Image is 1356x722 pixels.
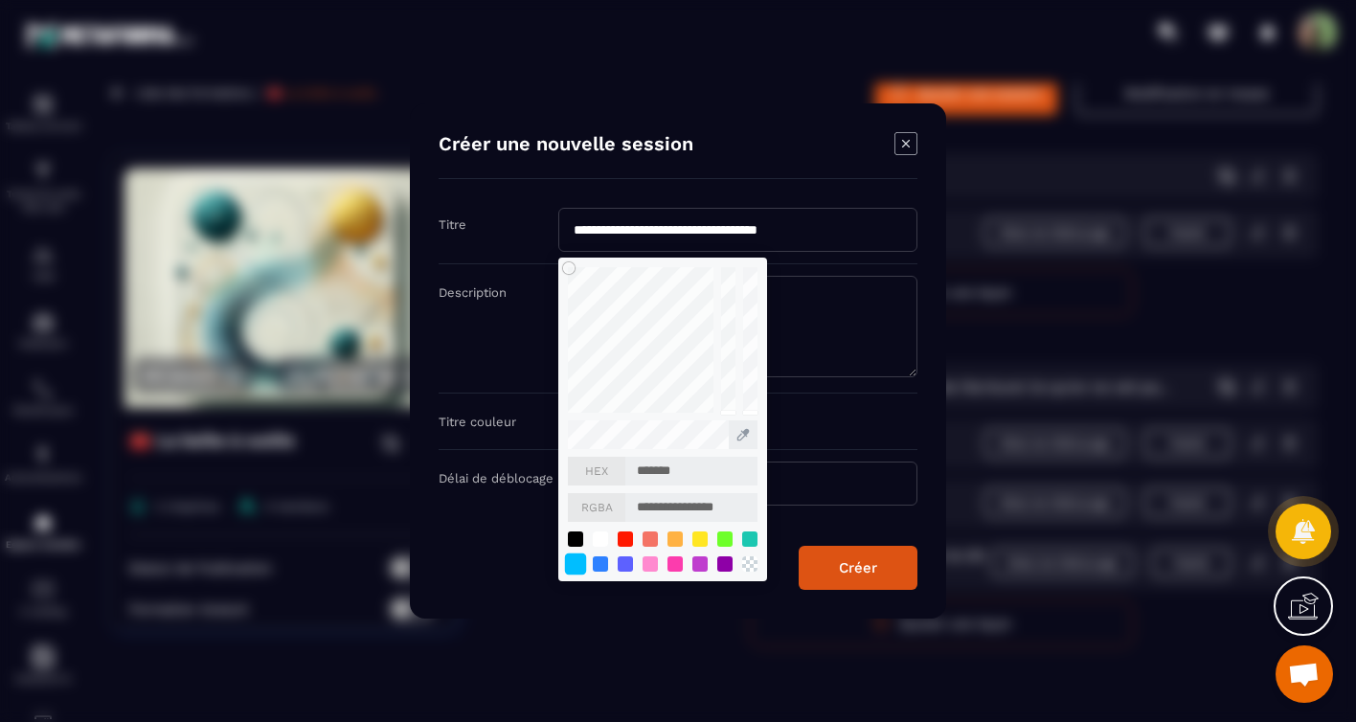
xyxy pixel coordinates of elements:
[1276,645,1333,703] div: Ouvrir le chat
[568,457,625,485] span: HEX
[799,546,917,590] button: Créer
[439,285,507,300] label: Description
[439,217,466,232] label: Titre
[439,415,516,429] label: Titre couleur
[568,493,625,522] span: RGBA
[439,471,554,485] label: Délai de déblocage
[839,559,877,576] div: Créer
[439,132,693,159] h4: Créer une nouvelle session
